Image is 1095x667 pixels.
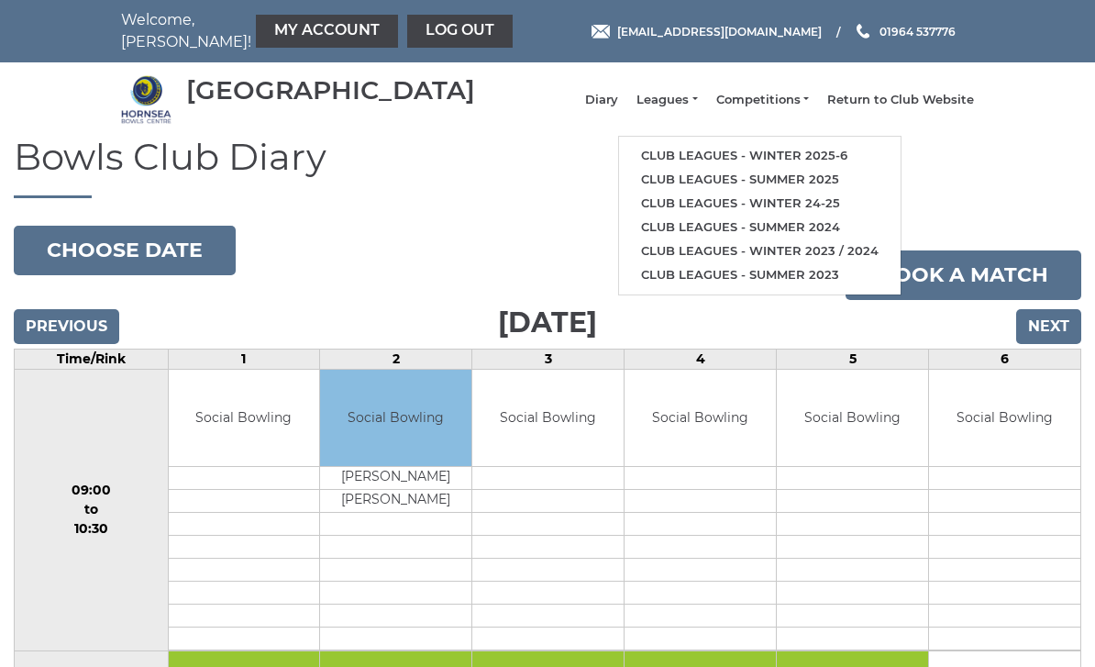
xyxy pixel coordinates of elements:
[619,216,901,239] a: Club leagues - Summer 2024
[320,489,471,512] td: [PERSON_NAME]
[472,350,625,370] td: 3
[929,370,1080,466] td: Social Bowling
[14,226,236,275] button: Choose date
[625,350,777,370] td: 4
[777,370,928,466] td: Social Bowling
[879,24,956,38] span: 01964 537776
[472,370,624,466] td: Social Bowling
[14,137,1081,198] h1: Bowls Club Diary
[320,466,471,489] td: [PERSON_NAME]
[854,23,956,40] a: Phone us 01964 537776
[618,136,901,295] ul: Leagues
[929,350,1081,370] td: 6
[619,192,901,216] a: Club leagues - Winter 24-25
[846,250,1081,300] a: Book a match
[14,309,119,344] input: Previous
[121,74,171,125] img: Hornsea Bowls Centre
[186,76,475,105] div: [GEOGRAPHIC_DATA]
[617,24,822,38] span: [EMAIL_ADDRESS][DOMAIN_NAME]
[619,263,901,287] a: Club leagues - Summer 2023
[121,9,460,53] nav: Welcome, [PERSON_NAME]!
[1016,309,1081,344] input: Next
[716,92,809,108] a: Competitions
[619,239,901,263] a: Club leagues - Winter 2023 / 2024
[625,370,776,466] td: Social Bowling
[827,92,974,108] a: Return to Club Website
[15,350,169,370] td: Time/Rink
[636,92,697,108] a: Leagues
[320,370,471,466] td: Social Bowling
[857,24,869,39] img: Phone us
[777,350,929,370] td: 5
[407,15,513,48] a: Log out
[592,25,610,39] img: Email
[585,92,618,108] a: Diary
[592,23,822,40] a: Email [EMAIL_ADDRESS][DOMAIN_NAME]
[256,15,398,48] a: My Account
[169,370,320,466] td: Social Bowling
[619,168,901,192] a: Club leagues - Summer 2025
[320,350,472,370] td: 2
[168,350,320,370] td: 1
[15,370,169,651] td: 09:00 to 10:30
[619,144,901,168] a: Club leagues - Winter 2025-6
